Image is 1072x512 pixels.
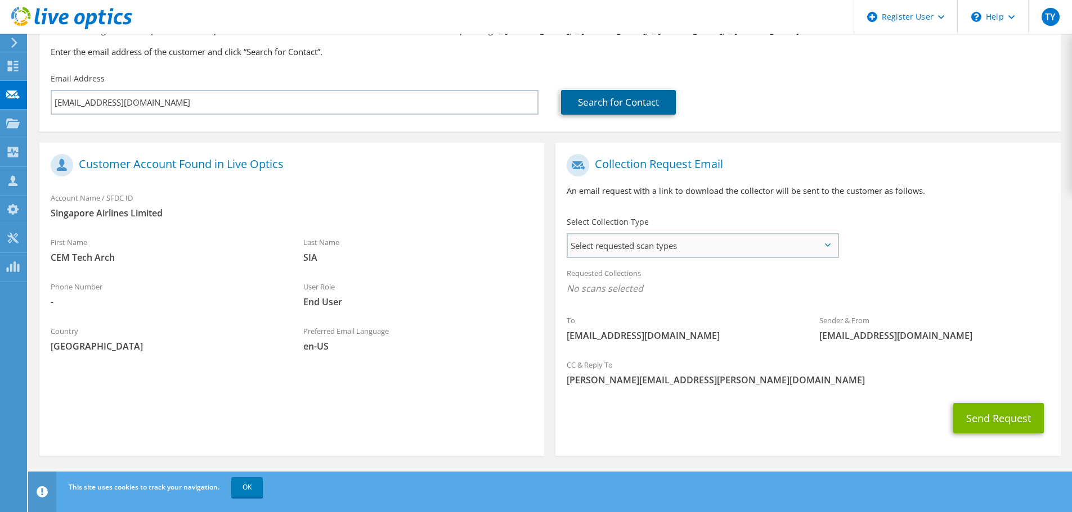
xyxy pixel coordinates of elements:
[808,309,1061,347] div: Sender & From
[1042,8,1060,26] span: TY
[303,251,533,264] span: SIA
[561,90,676,115] a: Search for Contact
[51,207,533,219] span: Singapore Airlines Limited
[51,251,281,264] span: CEM Tech Arch
[51,154,527,176] h1: Customer Account Found in Live Optics
[567,282,1049,294] span: No scans selected
[953,403,1044,433] button: Send Request
[69,482,219,492] span: This site uses cookies to track your navigation.
[555,309,808,347] div: To
[567,329,797,342] span: [EMAIL_ADDRESS][DOMAIN_NAME]
[567,154,1043,176] h1: Collection Request Email
[303,296,533,308] span: End User
[39,186,544,225] div: Account Name / SFDC ID
[51,46,1049,58] h3: Enter the email address of the customer and click “Search for Contact”.
[51,73,105,84] label: Email Address
[292,230,545,269] div: Last Name
[39,319,292,358] div: Country
[292,319,545,358] div: Preferred Email Language
[231,477,263,497] a: OK
[303,340,533,352] span: en-US
[292,275,545,314] div: User Role
[819,329,1049,342] span: [EMAIL_ADDRESS][DOMAIN_NAME]
[555,353,1060,392] div: CC & Reply To
[51,296,281,308] span: -
[567,185,1049,197] p: An email request with a link to download the collector will be sent to the customer as follows.
[51,340,281,352] span: [GEOGRAPHIC_DATA]
[555,261,1060,303] div: Requested Collections
[39,275,292,314] div: Phone Number
[971,12,981,22] svg: \n
[568,234,837,257] span: Select requested scan types
[39,230,292,269] div: First Name
[567,374,1049,386] span: [PERSON_NAME][EMAIL_ADDRESS][PERSON_NAME][DOMAIN_NAME]
[567,216,649,228] label: Select Collection Type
